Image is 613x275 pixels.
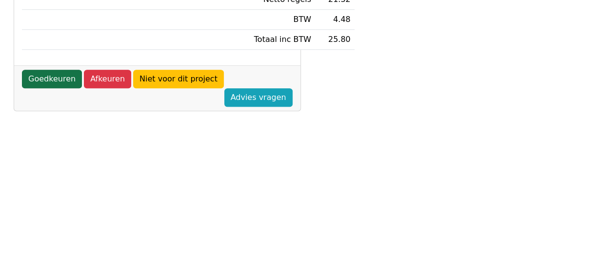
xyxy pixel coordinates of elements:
td: 4.48 [315,10,355,30]
td: Totaal inc BTW [242,30,315,50]
td: BTW [242,10,315,30]
a: Goedkeuren [22,70,82,88]
a: Niet voor dit project [133,70,224,88]
td: 25.80 [315,30,355,50]
a: Afkeuren [84,70,131,88]
a: Advies vragen [224,88,293,107]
